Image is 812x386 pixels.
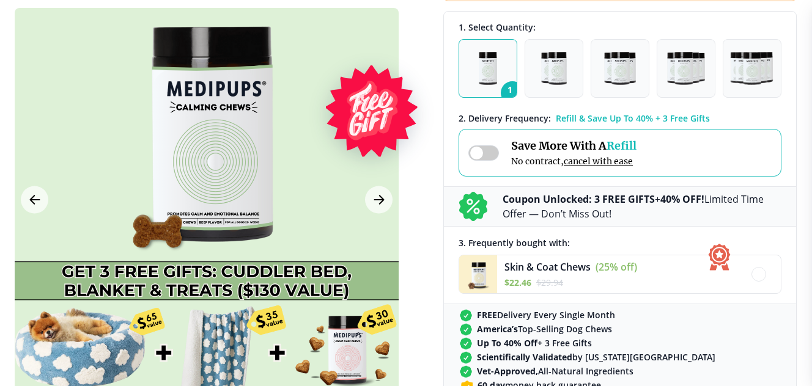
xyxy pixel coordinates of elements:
strong: Scientifically Validated [477,351,572,363]
span: by [US_STATE][GEOGRAPHIC_DATA] [477,351,715,363]
div: 1. Select Quantity: [459,21,781,33]
img: Skin & Coat Chews - Medipups [459,255,497,293]
span: Delivery Every Single Month [477,309,615,321]
strong: America’s [477,323,518,335]
span: Refill & Save Up To 40% + 3 Free Gifts [556,112,710,124]
span: $ 29.94 [536,277,563,288]
img: Pack of 3 - Natural Dog Supplements [604,52,636,85]
img: Pack of 5 - Natural Dog Supplements [730,52,774,85]
strong: FREE [477,309,497,321]
strong: Up To 40% Off [477,337,537,349]
button: Next Image [365,186,393,213]
span: 2 . Delivery Frequency: [459,112,551,124]
strong: Vet-Approved, [477,365,538,377]
span: Save More With A [511,139,637,153]
span: + 3 Free Gifts [477,337,592,349]
span: Skin & Coat Chews [504,260,591,274]
span: 3 . Frequently bought with: [459,237,570,249]
p: + Limited Time Offer — Don’t Miss Out! [503,192,781,221]
span: $ 22.46 [504,277,531,288]
span: Refill [607,139,637,153]
b: 40% OFF! [660,192,704,206]
span: 1 [501,81,524,104]
b: Coupon Unlocked: 3 FREE GIFTS [503,192,655,206]
img: Pack of 1 - Natural Dog Supplements [479,52,498,85]
span: Top-Selling Dog Chews [477,323,612,335]
span: All-Natural Ingredients [477,365,633,377]
span: (25% off) [596,260,637,274]
span: No contract, [511,156,637,167]
button: 1 [459,39,517,98]
img: Pack of 4 - Natural Dog Supplements [667,52,704,85]
span: cancel with ease [564,156,633,167]
img: Pack of 2 - Natural Dog Supplements [541,52,567,85]
button: Previous Image [21,186,48,213]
